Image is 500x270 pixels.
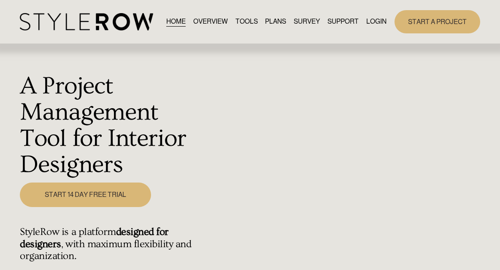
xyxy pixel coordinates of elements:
[366,16,386,27] a: LOGIN
[20,13,153,30] img: StyleRow
[235,16,258,27] a: TOOLS
[20,183,151,207] a: START 14 DAY FREE TRIAL
[327,16,359,27] a: folder dropdown
[193,16,228,27] a: OVERVIEW
[265,16,286,27] a: PLANS
[395,10,480,33] a: START A PROJECT
[294,16,320,27] a: SURVEY
[20,73,209,178] h1: A Project Management Tool for Interior Designers
[166,16,186,27] a: HOME
[20,226,171,250] strong: designed for designers
[327,16,359,27] span: SUPPORT
[20,226,209,262] h4: StyleRow is a platform , with maximum flexibility and organization.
